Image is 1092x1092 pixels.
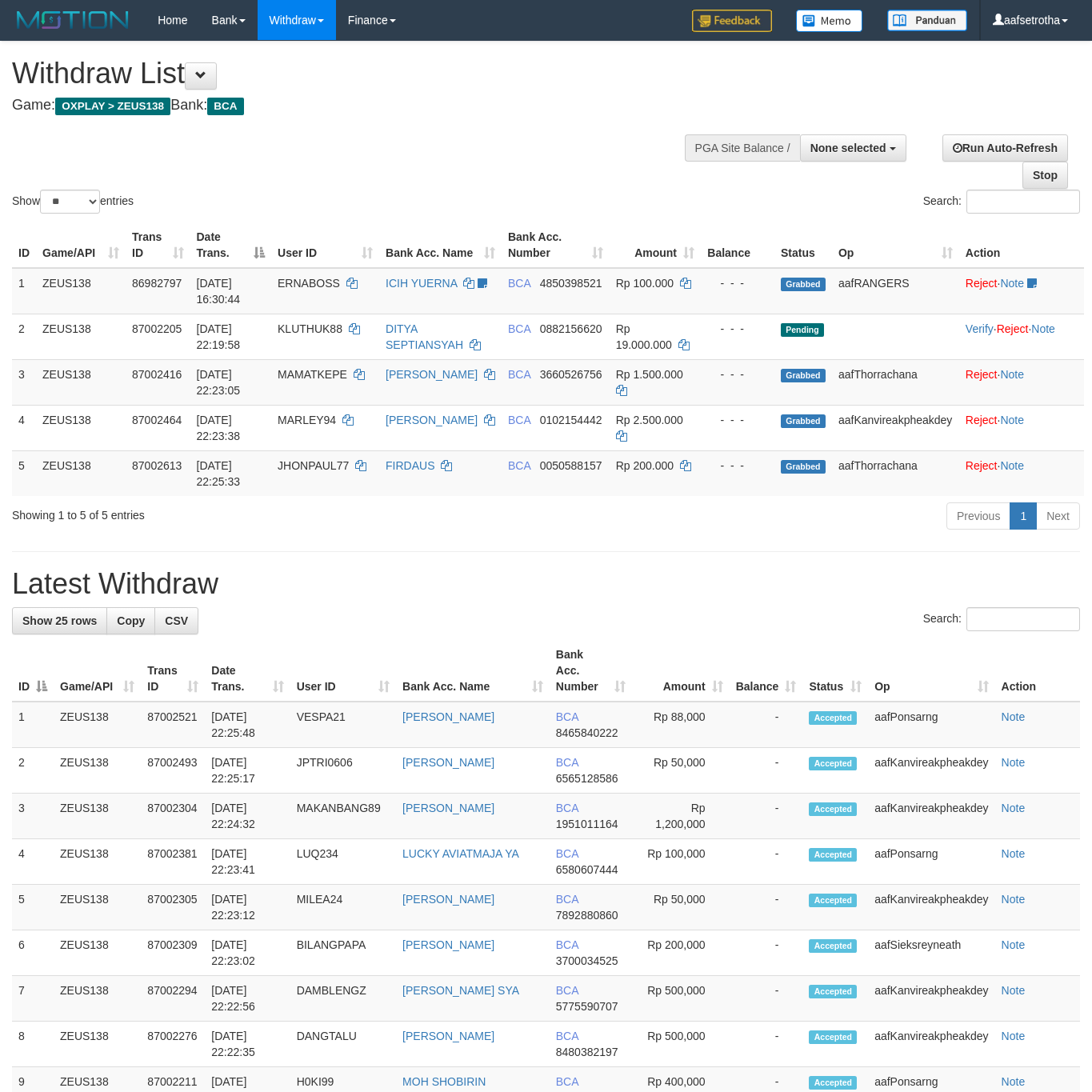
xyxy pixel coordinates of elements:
[707,321,768,337] div: - - -
[54,1022,141,1067] td: ZEUS138
[126,222,190,268] th: Trans ID: activate to sort column ascending
[540,459,602,472] span: Copy 0050588157 to clipboard
[205,794,290,839] td: [DATE] 22:24:32
[12,8,134,32] img: MOTION_logo.png
[402,710,494,723] a: [PERSON_NAME]
[809,894,857,907] span: Accepted
[556,1000,618,1013] span: Copy 5775590707 to clipboard
[12,930,54,976] td: 6
[205,839,290,885] td: [DATE] 22:23:41
[616,414,683,426] span: Rp 2.500.000
[117,614,145,627] span: Copy
[290,794,396,839] td: MAKANBANG89
[556,1030,578,1042] span: BCA
[966,368,998,381] a: Reject
[1002,1075,1026,1088] a: Note
[781,460,826,474] span: Grabbed
[868,885,994,930] td: aafKanvireakpheakdey
[141,839,205,885] td: 87002381
[556,1075,578,1088] span: BCA
[290,640,396,702] th: User ID: activate to sort column ascending
[959,314,1084,359] td: · ·
[809,848,857,862] span: Accepted
[12,640,54,702] th: ID: activate to sort column descending
[12,1022,54,1067] td: 8
[402,938,494,951] a: [PERSON_NAME]
[55,98,170,115] span: OXPLAY > ZEUS138
[1002,847,1026,860] a: Note
[36,405,126,450] td: ZEUS138
[730,885,803,930] td: -
[207,98,243,115] span: BCA
[36,450,126,496] td: ZEUS138
[556,938,578,951] span: BCA
[508,414,530,426] span: BCA
[402,984,519,997] a: [PERSON_NAME] SYA
[132,459,182,472] span: 87002613
[12,702,54,748] td: 1
[1002,893,1026,906] a: Note
[197,322,241,351] span: [DATE] 22:19:58
[12,607,107,634] a: Show 25 rows
[12,222,36,268] th: ID
[402,1030,494,1042] a: [PERSON_NAME]
[54,702,141,748] td: ZEUS138
[54,885,141,930] td: ZEUS138
[942,134,1068,162] a: Run Auto-Refresh
[386,277,457,290] a: ICIH YUERNA
[197,368,241,397] span: [DATE] 22:23:05
[54,976,141,1022] td: ZEUS138
[402,756,494,769] a: [PERSON_NAME]
[781,369,826,382] span: Grabbed
[508,459,530,472] span: BCA
[923,607,1080,631] label: Search:
[809,802,857,816] span: Accepted
[1002,938,1026,951] a: Note
[54,640,141,702] th: Game/API: activate to sort column ascending
[730,794,803,839] td: -
[36,222,126,268] th: Game/API: activate to sort column ascending
[12,501,443,523] div: Showing 1 to 5 of 5 entries
[36,314,126,359] td: ZEUS138
[12,885,54,930] td: 5
[832,222,959,268] th: Op: activate to sort column ascending
[1002,756,1026,769] a: Note
[796,10,863,32] img: Button%20Memo.svg
[809,1030,857,1044] span: Accepted
[278,459,349,472] span: JHONPAUL77
[1000,459,1024,472] a: Note
[12,314,36,359] td: 2
[707,275,768,291] div: - - -
[809,757,857,770] span: Accepted
[386,414,478,426] a: [PERSON_NAME]
[54,839,141,885] td: ZEUS138
[556,1046,618,1058] span: Copy 8480382197 to clipboard
[556,726,618,739] span: Copy 8465840222 to clipboard
[402,1075,486,1088] a: MOH SHOBIRIN
[540,368,602,381] span: Copy 3660526756 to clipboard
[946,502,1010,530] a: Previous
[190,222,272,268] th: Date Trans.: activate to sort column descending
[12,450,36,496] td: 5
[12,794,54,839] td: 3
[616,322,672,351] span: Rp 19.000.000
[165,614,188,627] span: CSV
[556,954,618,967] span: Copy 3700034525 to clipboard
[556,863,618,876] span: Copy 6580607444 to clipboard
[730,702,803,748] td: -
[616,368,683,381] span: Rp 1.500.000
[730,839,803,885] td: -
[1022,162,1068,189] a: Stop
[1000,368,1024,381] a: Note
[205,1022,290,1067] td: [DATE] 22:22:35
[278,368,347,381] span: MAMATKEPE
[141,794,205,839] td: 87002304
[868,1022,994,1067] td: aafKanvireakpheakdey
[781,323,824,337] span: Pending
[966,414,998,426] a: Reject
[540,277,602,290] span: Copy 4850398521 to clipboard
[1002,710,1026,723] a: Note
[781,414,826,428] span: Grabbed
[556,802,578,814] span: BCA
[141,930,205,976] td: 87002309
